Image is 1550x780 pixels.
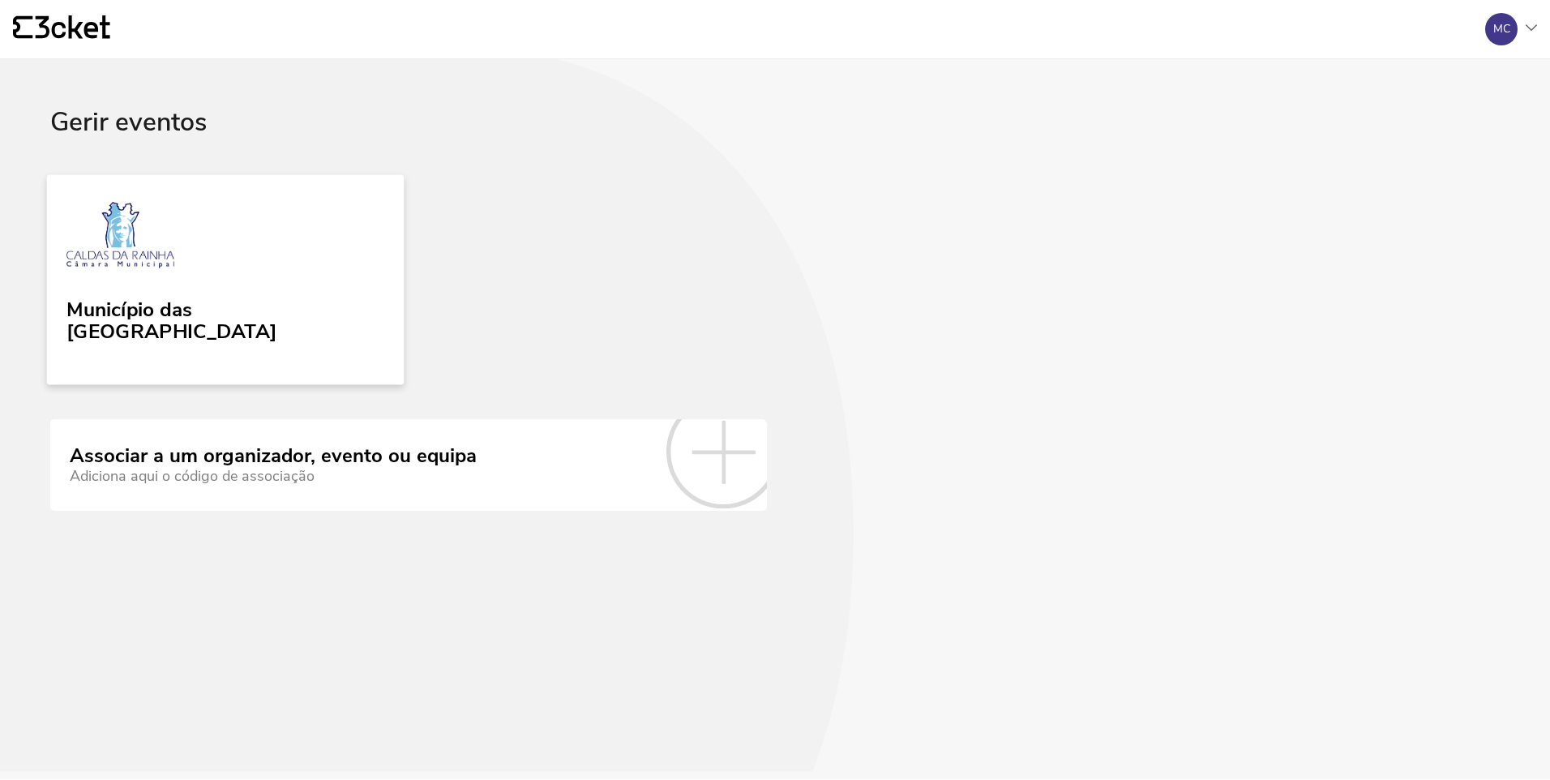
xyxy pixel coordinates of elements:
[1493,23,1510,36] div: MC
[66,201,174,276] img: Município das Caldas da Rainha
[13,15,110,43] a: {' '}
[50,419,767,510] a: Associar a um organizador, evento ou equipa Adiciona aqui o código de associação
[70,468,477,485] div: Adiciona aqui o código de associação
[66,292,384,344] div: Município das [GEOGRAPHIC_DATA]
[70,445,477,468] div: Associar a um organizador, evento ou equipa
[47,174,405,384] a: Município das Caldas da Rainha Município das [GEOGRAPHIC_DATA]
[13,16,32,39] g: {' '}
[50,108,1500,177] div: Gerir eventos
